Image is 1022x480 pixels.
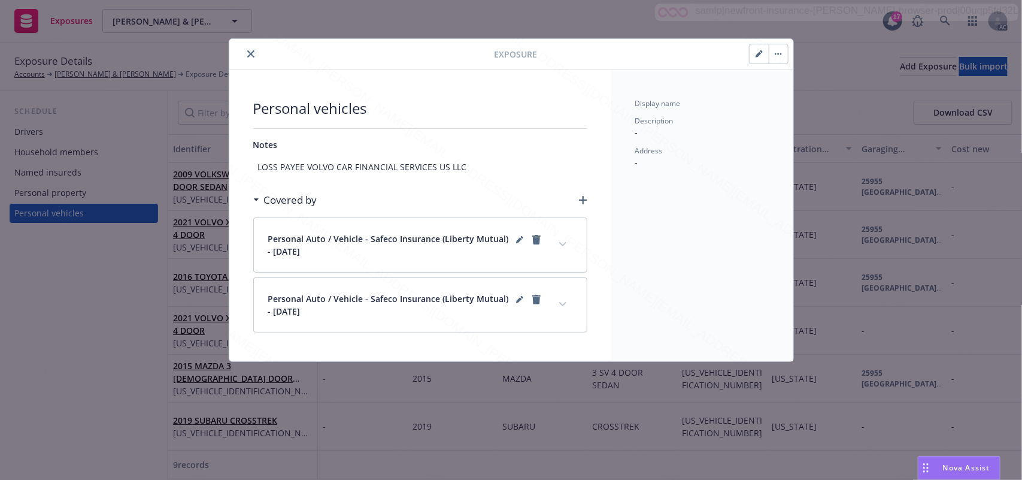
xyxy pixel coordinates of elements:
button: close [244,47,258,61]
a: editPencil [512,292,527,307]
div: Personal Auto / Vehicle - Safeco Insurance (Liberty Mutual) - [DATE]editPencilremoveexpand content [254,218,587,272]
span: Address [635,146,663,156]
span: editPencil [512,292,527,318]
div: Covered by [253,192,317,208]
h3: Covered by [264,192,317,208]
span: Display name [635,98,681,108]
button: expand content [553,295,572,314]
span: LOSS PAYEE VOLVO CAR FINANCIAL SERVICES US LLC [253,156,587,178]
a: remove [529,292,544,307]
span: Description [635,116,674,126]
div: Personal Auto / Vehicle - Safeco Insurance (Liberty Mutual) - [DATE]editPencilremoveexpand content [254,278,587,332]
span: Notes [253,139,278,150]
span: Personal vehicles [253,98,587,119]
button: expand content [553,235,572,254]
span: remove [529,292,544,318]
a: remove [529,233,544,247]
span: Nova Assist [943,463,990,473]
span: Exposure [495,48,538,61]
a: editPencil [512,233,527,247]
span: Personal Auto / Vehicle - Safeco Insurance (Liberty Mutual) - [DATE] [268,233,512,258]
span: Personal Auto / Vehicle - Safeco Insurance (Liberty Mutual) - [DATE] [268,292,512,318]
button: Nova Assist [918,456,1000,480]
span: - [635,126,638,138]
span: - [635,156,638,168]
div: Drag to move [918,457,933,479]
span: editPencil [512,233,527,258]
span: remove [529,233,544,258]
